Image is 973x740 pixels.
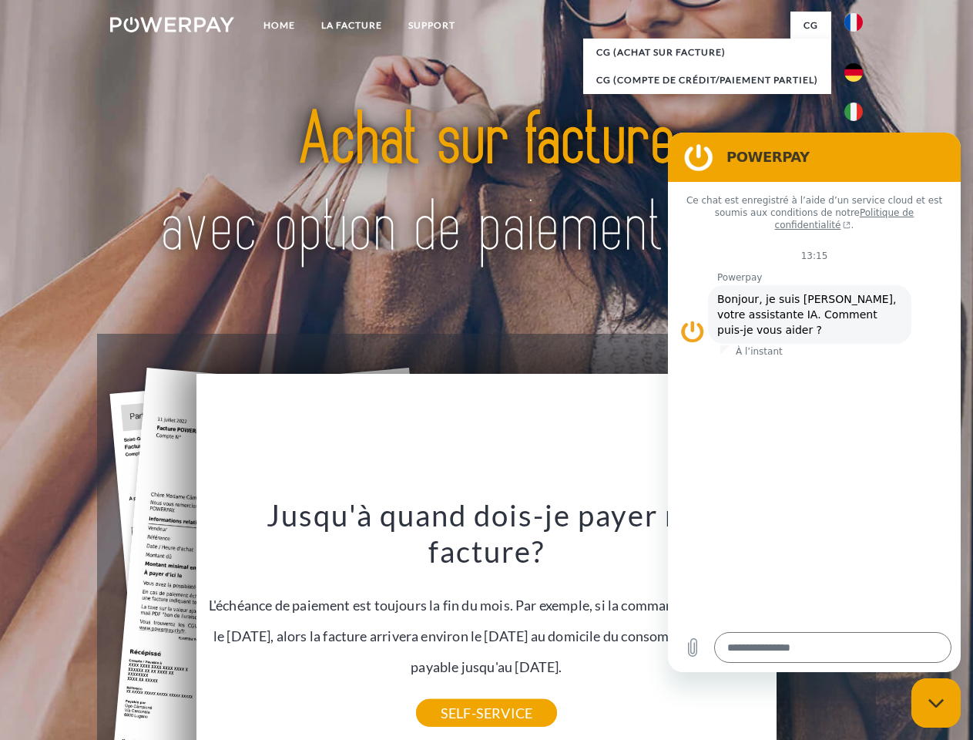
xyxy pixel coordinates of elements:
a: SELF-SERVICE [416,699,557,727]
img: de [844,63,863,82]
a: CG (Compte de crédit/paiement partiel) [583,66,831,94]
a: CG (achat sur facture) [583,39,831,66]
img: title-powerpay_fr.svg [147,74,826,295]
img: it [844,103,863,121]
div: L'échéance de paiement est toujours la fin du mois. Par exemple, si la commande a été passée le [... [206,496,768,713]
h3: Jusqu'à quand dois-je payer ma facture? [206,496,768,570]
iframe: Bouton de lancement de la fenêtre de messagerie, conversation en cours [911,678,961,728]
a: LA FACTURE [308,12,395,39]
a: Home [250,12,308,39]
a: CG [790,12,831,39]
img: logo-powerpay-white.svg [110,17,234,32]
a: Support [395,12,468,39]
img: fr [844,13,863,32]
iframe: Fenêtre de messagerie [668,133,961,672]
